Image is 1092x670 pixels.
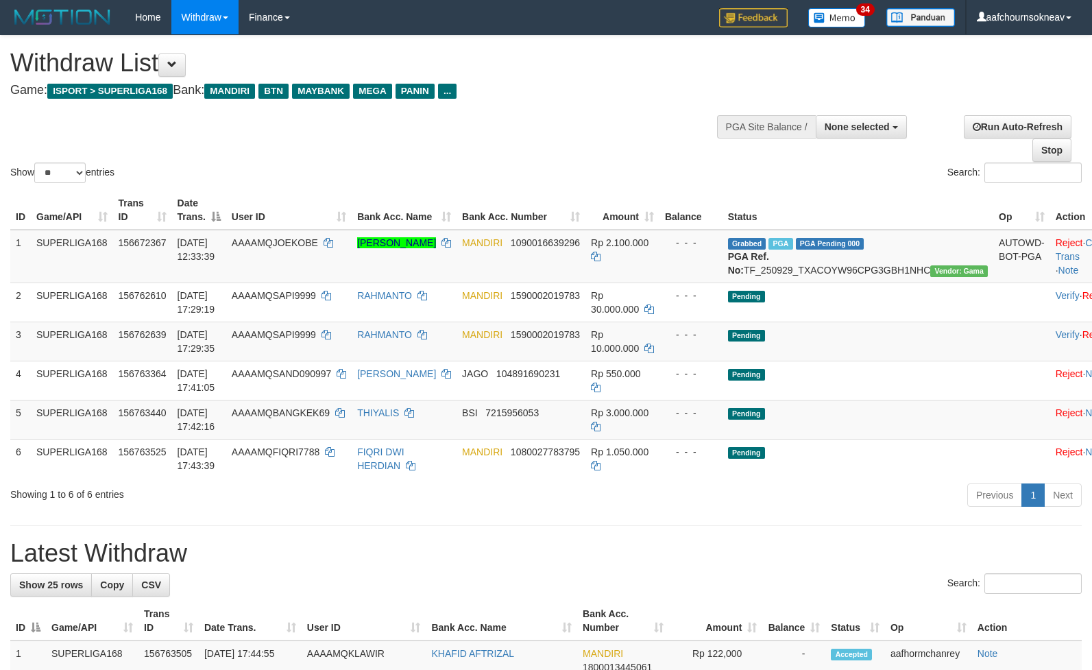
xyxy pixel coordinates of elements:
span: Copy 104891690231 to clipboard [496,368,560,379]
span: Rp 1.050.000 [591,446,648,457]
span: [DATE] 17:42:16 [178,407,215,432]
a: Copy [91,573,133,597]
span: MANDIRI [462,446,502,457]
div: PGA Site Balance / [717,115,816,139]
th: Game/API: activate to sort column ascending [31,191,113,230]
td: SUPERLIGA168 [31,322,113,361]
span: Vendor URL: https://trx31.1velocity.biz [930,265,988,277]
th: Op: activate to sort column ascending [885,601,972,641]
span: Show 25 rows [19,579,83,590]
span: AAAAMQSAND090997 [232,368,332,379]
span: Pending [728,291,765,302]
th: Bank Acc. Number: activate to sort column ascending [457,191,585,230]
input: Search: [984,573,1082,594]
th: Trans ID: activate to sort column ascending [113,191,172,230]
th: Date Trans.: activate to sort column ascending [199,601,302,641]
span: MEGA [353,84,392,99]
div: - - - [665,445,717,459]
span: AAAAMQSAPI9999 [232,290,316,301]
h4: Game: Bank: [10,84,714,97]
div: - - - [665,406,717,420]
td: AUTOWD-BOT-PGA [993,230,1050,283]
label: Show entries [10,163,114,183]
a: RAHMANTO [357,290,412,301]
span: Pending [728,447,765,459]
th: Op: activate to sort column ascending [993,191,1050,230]
th: Balance [659,191,723,230]
th: Game/API: activate to sort column ascending [46,601,138,641]
th: User ID: activate to sort column ascending [226,191,352,230]
span: 156763525 [119,446,167,457]
span: Copy 1590002019783 to clipboard [511,290,580,301]
b: PGA Ref. No: [728,251,769,276]
th: ID [10,191,31,230]
a: Show 25 rows [10,573,92,597]
span: Accepted [831,649,872,660]
div: - - - [665,328,717,342]
th: Bank Acc. Name: activate to sort column ascending [352,191,457,230]
th: Action [972,601,1082,641]
span: Rp 2.100.000 [591,237,648,248]
span: [DATE] 17:29:19 [178,290,215,315]
span: Copy 1090016639296 to clipboard [511,237,580,248]
span: 34 [856,3,875,16]
span: BTN [258,84,289,99]
span: [DATE] 12:33:39 [178,237,215,262]
span: BSI [462,407,478,418]
td: 3 [10,322,31,361]
th: Bank Acc. Number: activate to sort column ascending [577,601,669,641]
span: ISPORT > SUPERLIGA168 [47,84,173,99]
span: AAAAMQJOEKOBE [232,237,318,248]
td: 5 [10,400,31,439]
a: Note [1058,265,1079,276]
a: [PERSON_NAME] [357,237,436,248]
th: Amount: activate to sort column ascending [585,191,659,230]
span: Pending [728,330,765,342]
a: Verify [1056,290,1080,301]
span: [DATE] 17:29:35 [178,329,215,354]
a: KHAFID AFTRIZAL [431,648,514,659]
span: ... [438,84,457,99]
a: Reject [1056,446,1083,457]
a: Note [978,648,998,659]
span: Copy 1590002019783 to clipboard [511,329,580,340]
a: CSV [132,573,170,597]
span: Rp 550.000 [591,368,640,379]
span: Copy 1080027783795 to clipboard [511,446,580,457]
td: SUPERLIGA168 [31,283,113,322]
span: Grabbed [728,238,766,250]
td: TF_250929_TXACOYW96CPG3GBH1NHC [723,230,993,283]
td: 2 [10,283,31,322]
th: ID: activate to sort column descending [10,601,46,641]
a: Verify [1056,329,1080,340]
a: THIYALIS [357,407,399,418]
h1: Latest Withdraw [10,540,1082,567]
span: CSV [141,579,161,590]
span: Pending [728,408,765,420]
span: None selected [825,121,890,132]
span: MAYBANK [292,84,350,99]
select: Showentries [34,163,86,183]
span: Rp 10.000.000 [591,329,639,354]
div: Showing 1 to 6 of 6 entries [10,482,445,501]
span: Pending [728,369,765,381]
span: MANDIRI [462,329,502,340]
img: Feedback.jpg [719,8,788,27]
a: 1 [1021,483,1045,507]
th: User ID: activate to sort column ascending [302,601,426,641]
span: Rp 30.000.000 [591,290,639,315]
span: MANDIRI [462,237,502,248]
th: Trans ID: activate to sort column ascending [138,601,199,641]
span: MANDIRI [462,290,502,301]
td: SUPERLIGA168 [31,361,113,400]
span: AAAAMQBANGKEK69 [232,407,330,418]
a: Previous [967,483,1022,507]
span: [DATE] 17:41:05 [178,368,215,393]
span: Marked by aafsengchandara [768,238,792,250]
div: - - - [665,289,717,302]
label: Search: [947,163,1082,183]
th: Amount: activate to sort column ascending [669,601,762,641]
td: 4 [10,361,31,400]
span: [DATE] 17:43:39 [178,446,215,471]
span: Copy [100,579,124,590]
